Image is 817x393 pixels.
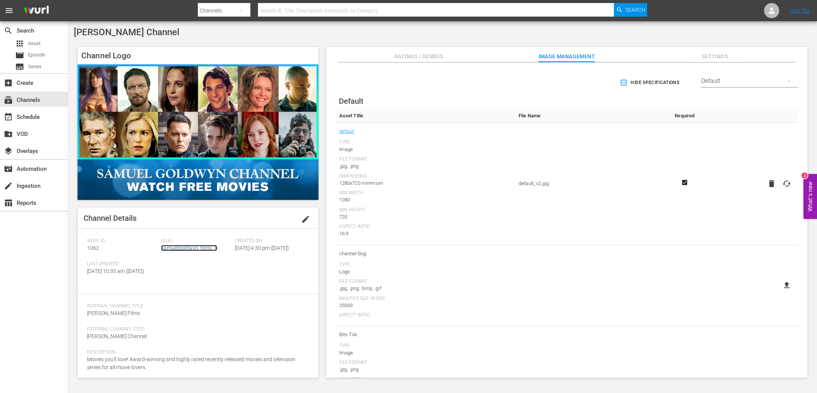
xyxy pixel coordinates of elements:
[4,78,13,87] span: Create
[4,95,13,104] span: Channels
[339,156,511,162] div: File Format
[87,333,147,339] span: [PERSON_NAME] Channel
[621,79,679,87] span: Hide Specifications
[339,126,354,136] a: default
[74,27,179,37] span: [PERSON_NAME] Channel
[515,109,666,123] th: File Name
[4,147,13,156] span: Overlays
[339,360,511,366] div: File Format
[339,190,511,196] div: Min Width
[339,213,511,221] div: 720
[15,39,24,48] span: Asset
[801,173,808,179] div: 3
[614,3,647,17] button: Search
[87,238,157,244] span: Wurl ID:
[4,198,13,207] span: Reports
[339,312,511,318] div: Aspect Ratio
[618,72,682,93] button: Hide Specifications
[803,174,817,219] button: Open Feedback Widget
[297,210,315,228] button: edit
[339,349,511,357] div: Image
[339,343,511,349] div: Type
[78,64,318,200] img: Samuel Goldwyn Channel
[339,285,511,292] div: .jpg, .png, .bmp, .gif
[339,279,511,285] div: File Format
[339,179,511,187] div: 1280x720 minimum
[4,112,13,122] span: Schedule
[4,164,13,173] span: Automation
[4,26,13,35] span: Search
[87,326,305,332] span: External Channel Title:
[235,238,305,244] span: Created On:
[339,366,511,373] div: .jpg, .png
[15,51,24,60] span: Episode
[339,207,511,213] div: Min Height
[84,214,137,223] span: Channel Details
[339,230,511,237] div: 16:9
[790,8,810,14] a: Sign Out
[87,303,305,309] span: Internal Channel Title:
[666,109,704,123] th: Required
[78,47,318,64] h4: Channel Logo
[4,129,13,139] span: VOD
[339,377,511,383] div: Min Width
[87,245,99,251] span: 1062
[161,238,231,244] span: Slug:
[335,109,515,123] th: Asset Title
[339,262,511,268] div: Type
[301,215,310,224] span: edit
[339,330,511,340] span: Bits Tile
[339,162,511,170] div: .jpg, .png
[625,3,645,17] span: Search
[87,261,157,267] span: Last Updated:
[538,52,595,61] span: Image Management
[686,52,743,61] span: Settings
[339,249,511,259] span: channel-bug
[339,146,511,153] div: Image
[87,310,140,316] span: [PERSON_NAME] Films
[161,245,217,251] a: samuelgoldwyn_films_1
[515,123,666,245] td: default_v2.jpg
[680,179,689,186] svg: Required
[390,52,447,61] span: Ratings / Genres
[28,40,40,47] span: Asset
[18,2,54,20] img: ans4CAIJ8jUAAAAAAAAAAAAAAAAAAAAAAAAgQb4GAAAAAAAAAAAAAAAAAAAAAAAAJMjXAAAAAAAAAAAAAAAAAAAAAAAAgAT5G...
[87,349,305,356] span: Description:
[28,63,42,70] span: Series
[28,51,45,59] span: Episode
[15,62,24,71] span: Series
[339,97,363,106] span: Default
[339,296,511,302] div: Max File Size In Kbs
[235,245,289,251] span: [DATE] 4:30 pm ([DATE])
[701,70,798,92] div: Default
[87,356,295,370] span: Movies you'll love! Award-winning and highly rated recently released movies and television series...
[4,181,13,190] span: Ingestion
[339,196,511,204] div: 1280
[339,140,511,146] div: Type
[87,268,144,274] span: [DATE] 10:35 am ([DATE])
[339,268,511,276] div: Logo
[339,224,511,230] div: Aspect Ratio
[5,6,14,15] span: menu
[339,173,511,179] div: Dimensions
[339,302,511,309] div: 25000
